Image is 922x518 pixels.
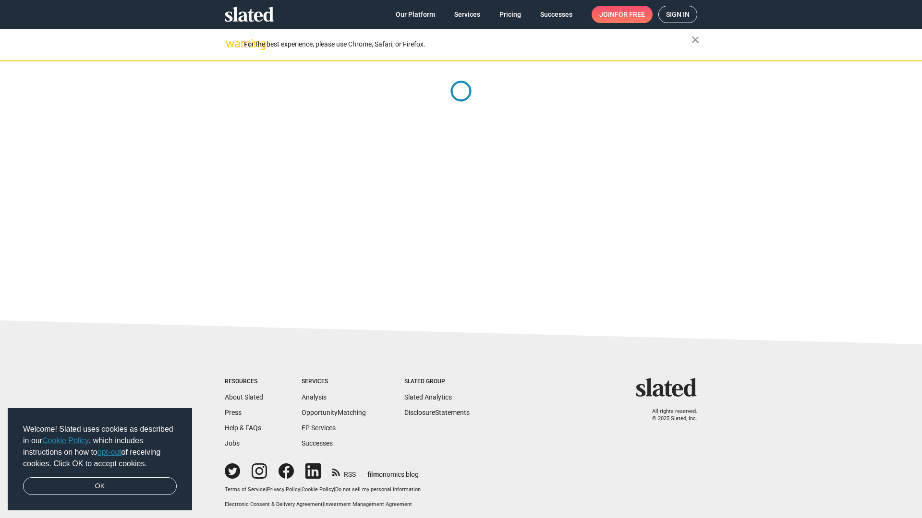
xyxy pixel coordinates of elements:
[23,477,177,495] a: dismiss cookie message
[642,408,697,422] p: All rights reserved. © 2025 Slated, Inc.
[334,486,335,493] span: |
[324,501,412,507] a: Investment Management Agreement
[658,6,697,23] a: Sign in
[447,6,488,23] a: Services
[23,424,177,470] span: Welcome! Slated uses cookies as described in our , which includes instructions on how to of recei...
[540,6,572,23] span: Successes
[8,408,192,511] div: cookieconsent
[266,486,267,493] span: |
[323,501,324,507] span: |
[267,486,300,493] a: Privacy Policy
[225,439,240,447] a: Jobs
[404,378,470,386] div: Slated Group
[690,34,701,46] mat-icon: close
[615,6,645,23] span: for free
[396,6,435,23] span: Our Platform
[499,6,521,23] span: Pricing
[388,6,443,23] a: Our Platform
[302,486,334,493] a: Cookie Policy
[302,439,333,447] a: Successes
[225,378,263,386] div: Resources
[42,436,89,445] a: Cookie Policy
[492,6,529,23] a: Pricing
[225,486,266,493] a: Terms of Service
[302,424,336,432] a: EP Services
[367,462,419,479] a: filmonomics blog
[592,6,653,23] a: Joinfor free
[454,6,480,23] span: Services
[225,424,261,432] a: Help & FAQs
[225,501,323,507] a: Electronic Consent & Delivery Agreement
[367,471,379,478] span: film
[226,38,237,49] mat-icon: warning
[300,486,302,493] span: |
[225,409,242,416] a: Press
[302,393,327,401] a: Analysis
[225,393,263,401] a: About Slated
[332,464,356,479] a: RSS
[666,6,690,23] span: Sign in
[302,378,366,386] div: Services
[404,393,452,401] a: Slated Analytics
[302,409,366,416] a: OpportunityMatching
[599,6,645,23] span: Join
[97,448,121,456] a: opt-out
[244,38,691,51] div: For the best experience, please use Chrome, Safari, or Firefox.
[404,409,470,416] a: DisclosureStatements
[335,486,421,494] button: Do not sell my personal information
[533,6,580,23] a: Successes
